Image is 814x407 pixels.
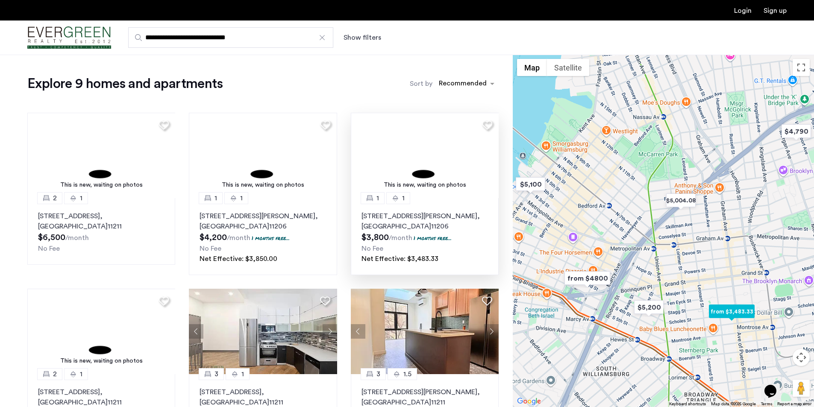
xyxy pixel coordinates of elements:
[355,181,495,190] div: This is new, waiting on photos
[32,181,171,190] div: This is new, waiting on photos
[38,245,60,252] span: No Fee
[351,113,499,198] img: 1.gif
[414,234,452,242] p: 1 months free...
[512,175,549,194] div: $5,100
[734,7,752,14] a: Login
[215,193,217,203] span: 1
[27,113,176,198] img: 1.gif
[515,396,543,407] img: Google
[215,369,218,379] span: 3
[200,255,277,262] span: Net Effective: $3,850.00
[793,349,810,366] button: Map camera controls
[240,193,243,203] span: 1
[517,59,547,76] button: Show street map
[403,369,411,379] span: 1.5
[389,234,412,241] sub: /month
[484,324,499,339] button: Next apartment
[547,59,589,76] button: Show satellite imagery
[351,289,499,374] img: 66a1adb6-6608-43dd-a245-dc7333f8b390_638739324686134915.png
[351,324,365,339] button: Previous apartment
[761,373,788,398] iframe: chat widget
[241,369,244,379] span: 1
[38,233,65,242] span: $6,500
[80,193,82,203] span: 1
[189,113,337,198] img: 1.gif
[27,113,176,198] a: This is new, waiting on photos
[200,245,221,252] span: No Fee
[200,211,326,231] p: [STREET_ADDRESS][PERSON_NAME] 11206
[80,369,82,379] span: 1
[351,198,499,275] a: 11[STREET_ADDRESS][PERSON_NAME], [GEOGRAPHIC_DATA]112061 months free...No FeeNet Effective: $3,48...
[631,298,667,317] div: $5,200
[38,211,165,231] p: [STREET_ADDRESS] 11211
[435,76,499,91] ng-select: sort-apartment
[189,198,337,275] a: 11[STREET_ADDRESS][PERSON_NAME], [GEOGRAPHIC_DATA]112061 months free...No FeeNet Effective: $3,85...
[764,7,787,14] a: Registration
[361,233,389,242] span: $3,800
[65,234,89,241] sub: /month
[189,324,203,339] button: Previous apartment
[669,401,706,407] button: Keyboard shortcuts
[323,324,337,339] button: Next apartment
[410,79,432,89] label: Sort by
[227,234,250,241] sub: /month
[793,59,810,76] button: Toggle fullscreen view
[53,369,57,379] span: 2
[376,369,380,379] span: 3
[705,302,758,321] div: from $3,483.33
[351,113,499,198] a: This is new, waiting on photos
[193,181,333,190] div: This is new, waiting on photos
[27,289,176,374] a: This is new, waiting on photos
[361,245,383,252] span: No Fee
[200,233,227,242] span: $4,200
[27,22,111,54] img: logo
[402,193,405,203] span: 1
[515,396,543,407] a: Open this area in Google Maps (opens a new window)
[777,401,811,407] a: Report a map error
[189,113,337,198] a: This is new, waiting on photos
[27,22,111,54] a: Cazamio Logo
[361,255,438,262] span: Net Effective: $3,483.33
[561,269,614,288] div: from $4800
[761,401,772,407] a: Terms (opens in new tab)
[27,75,223,92] h1: Explore 9 homes and apartments
[27,289,176,374] img: 1.gif
[376,193,379,203] span: 1
[361,211,488,231] p: [STREET_ADDRESS][PERSON_NAME] 11206
[663,191,699,210] div: $5,004.08
[32,357,171,366] div: This is new, waiting on photos
[711,402,756,406] span: Map data ©2025 Google
[793,380,810,397] button: Drag Pegman onto the map to open Street View
[438,78,487,91] div: Recommended
[128,27,333,48] input: Apartment Search
[252,234,290,242] p: 1 months free...
[189,289,337,374] img: c030568a-c426-483c-b473-77022edd3556_638739440290766313.jpeg
[53,193,57,203] span: 2
[27,198,175,265] a: 21[STREET_ADDRESS], [GEOGRAPHIC_DATA]11211No Fee
[344,32,381,43] button: Show or hide filters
